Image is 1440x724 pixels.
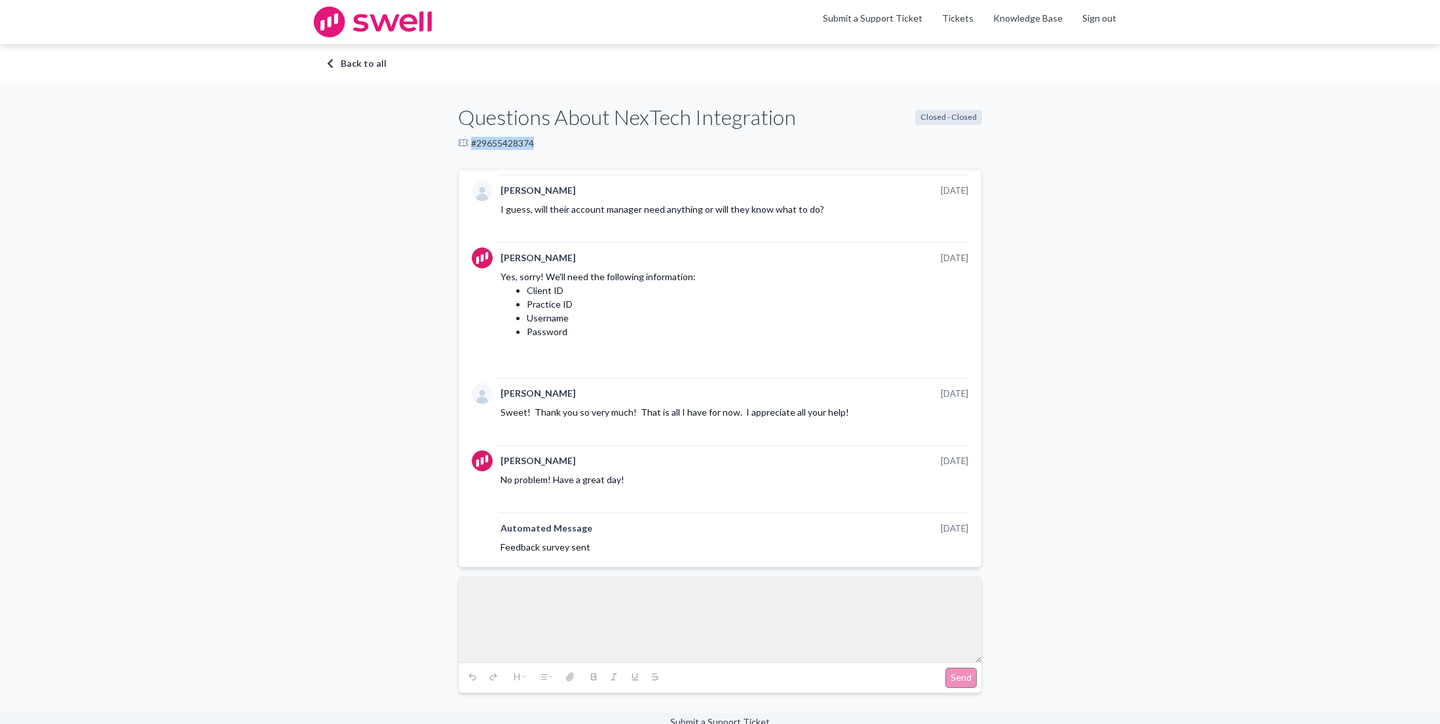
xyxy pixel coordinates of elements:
div: Megan [472,450,493,471]
span: [PERSON_NAME] [501,454,576,467]
div: Eric [472,383,493,404]
a: Tickets [942,12,974,25]
a: Back to all [327,57,1113,70]
time: [DATE] [941,252,968,264]
div: I guess, will their account manager need anything or will they know what to do? [501,202,968,216]
div: Sweet! Thank you so very much! That is all I have for now. I appreciate all your help! [501,405,968,419]
div: Megan [472,247,493,268]
time: [DATE] [941,455,968,467]
span: Closed - Closed [915,110,982,125]
time: [DATE] [941,522,968,534]
p: Password [527,325,968,338]
div: Eric [472,180,493,201]
p: Client ID [527,283,968,297]
p: No problem! Have a great day! [501,473,968,486]
h1: Questions About NexTech Integration [458,103,796,132]
a: Sign out [1082,12,1116,25]
span: [PERSON_NAME] [501,387,576,400]
time: [DATE] [941,185,968,196]
a: Knowledge Base [993,12,1063,25]
a: Submit a Support Ticket [823,12,922,24]
p: Username [527,311,968,325]
span: [PERSON_NAME] [501,251,576,264]
nav: Swell CX Support [813,12,1126,33]
span: Automated Message [501,522,592,535]
time: [DATE] [941,388,968,399]
p: Yes, sorry! We'll need the following information: [501,270,968,283]
div: # 29655428374 [458,137,982,150]
p: Practice ID [527,297,968,311]
span: [PERSON_NAME] [501,184,576,197]
img: swell [314,7,432,37]
div: Feedback survey sent [501,540,968,554]
div: Navigation Menu [932,12,1126,33]
ul: Main menu [813,12,1126,33]
div: Automated Message [472,518,493,539]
